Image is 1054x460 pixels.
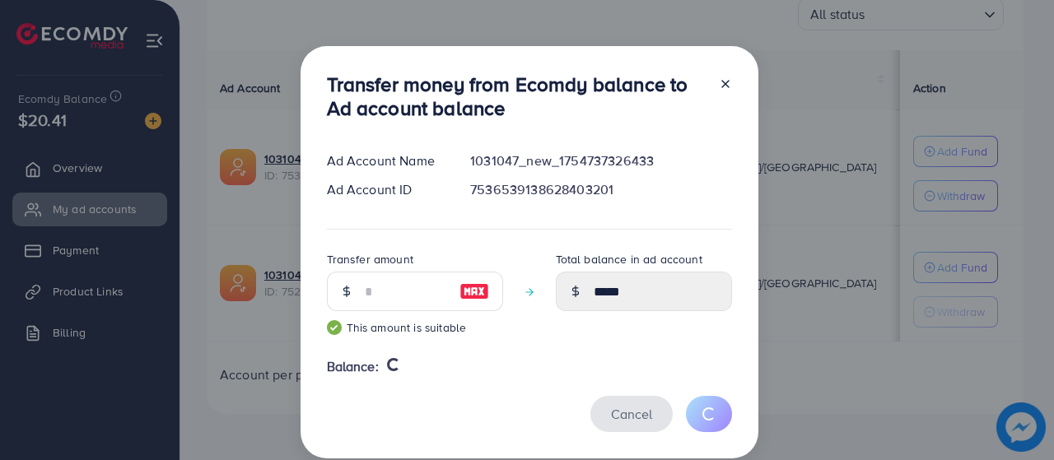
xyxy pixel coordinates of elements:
[327,357,379,376] span: Balance:
[327,319,503,336] small: This amount is suitable
[327,320,342,335] img: guide
[314,180,458,199] div: Ad Account ID
[457,180,744,199] div: 7536539138628403201
[556,251,702,267] label: Total balance in ad account
[590,396,673,431] button: Cancel
[314,151,458,170] div: Ad Account Name
[327,72,706,120] h3: Transfer money from Ecomdy balance to Ad account balance
[327,251,413,267] label: Transfer amount
[459,281,489,301] img: image
[611,405,652,423] span: Cancel
[457,151,744,170] div: 1031047_new_1754737326433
